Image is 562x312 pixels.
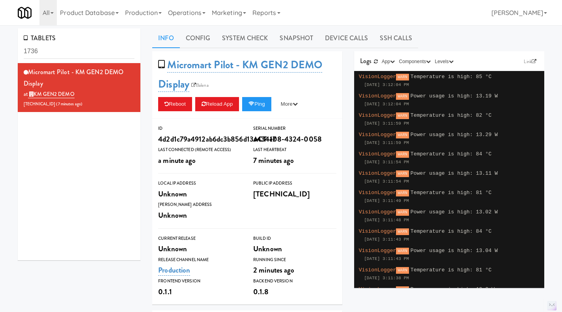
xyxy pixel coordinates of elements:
[158,155,196,166] span: a minute ago
[411,190,491,196] span: Temperature is high: 81 °C
[396,93,409,100] span: WARN
[216,28,274,48] a: System Check
[158,125,241,133] div: ID
[359,228,396,234] span: VisionLogger
[411,170,498,176] span: Power usage is high: 13.11 W
[364,160,409,164] span: [DATE] 3:11:54 PM
[158,146,241,154] div: Last Connected (Remote Access)
[253,155,294,166] span: 7 minutes ago
[24,90,75,98] span: at
[396,248,409,254] span: WARN
[28,90,74,98] a: KM GEN2 DEMO
[411,112,491,118] span: Temperature is high: 82 °C
[364,276,409,280] span: [DATE] 3:11:38 PM
[396,151,409,158] span: WARN
[24,34,56,43] span: TABLETS
[364,140,409,145] span: [DATE] 3:11:59 PM
[359,112,396,118] span: VisionLogger
[411,228,491,234] span: Temperature is high: 84 °C
[411,209,498,215] span: Power usage is high: 13.02 W
[152,28,179,48] a: Info
[189,81,211,89] a: Balena
[158,235,241,243] div: Current Release
[364,237,409,242] span: [DATE] 3:11:43 PM
[364,179,409,184] span: [DATE] 3:11:54 PM
[411,267,491,273] span: Temperature is high: 81 °C
[396,209,409,216] span: WARN
[274,97,304,111] button: More
[253,277,336,285] div: Backend Version
[396,74,409,80] span: WARN
[396,170,409,177] span: WARN
[522,58,538,65] a: Link
[274,28,319,48] a: Snapshot
[359,132,396,138] span: VisionLogger
[359,267,396,273] span: VisionLogger
[158,179,241,187] div: Local IP Address
[364,256,409,261] span: [DATE] 3:11:43 PM
[158,209,241,222] div: Unknown
[359,209,396,215] span: VisionLogger
[411,93,498,99] span: Power usage is high: 13.19 W
[24,67,123,88] span: Micromart Pilot - KM GEN2 DEMO Display
[359,248,396,254] span: VisionLogger
[364,121,409,126] span: [DATE] 3:11:59 PM
[359,151,396,157] span: VisionLogger
[364,82,409,87] span: [DATE] 3:12:04 PM
[242,97,271,111] button: Ping
[158,277,241,285] div: Frontend Version
[411,74,491,80] span: Temperature is high: 85 °C
[58,101,81,107] span: 7 minutes ago
[158,187,241,201] div: Unknown
[158,201,241,209] div: [PERSON_NAME] Address
[433,58,456,65] button: Levels
[18,6,32,20] img: Micromart
[380,58,397,65] button: App
[396,267,409,274] span: WARN
[396,112,409,119] span: WARN
[364,102,409,106] span: [DATE] 3:12:04 PM
[253,187,336,201] div: [TECHNICAL_ID]
[253,285,336,299] div: 0.1.8
[24,101,82,107] span: [TECHNICAL_ID] ( )
[158,265,190,276] a: Production
[360,56,372,65] span: Logs
[158,133,241,146] div: 4d2d1c79a4912ab6dc3b856d13a434e7
[411,151,491,157] span: Temperature is high: 84 °C
[24,44,134,59] input: Search tablets
[253,179,336,187] div: Public IP Address
[195,97,239,111] button: Reload App
[411,286,495,292] span: Power usage is high: 13.2 W
[158,285,241,299] div: 0.1.1
[411,248,498,254] span: Power usage is high: 13.04 W
[396,228,409,235] span: WARN
[253,235,336,243] div: Build Id
[253,133,336,146] div: ACT-108-4324-0058
[396,190,409,196] span: WARN
[359,286,396,292] span: VisionLogger
[18,63,140,112] li: Micromart Pilot - KM GEN2 DEMO Displayat KM GEN2 DEMO[TECHNICAL_ID] (7 minutes ago)
[364,218,409,222] span: [DATE] 3:11:48 PM
[253,265,294,275] span: 2 minutes ago
[397,58,433,65] button: Components
[158,242,241,256] div: Unknown
[158,256,241,264] div: Release Channel Name
[364,198,409,203] span: [DATE] 3:11:49 PM
[396,132,409,138] span: WARN
[319,28,374,48] a: Device Calls
[359,93,396,99] span: VisionLogger
[253,242,336,256] div: Unknown
[359,74,396,80] span: VisionLogger
[253,146,336,154] div: Last Heartbeat
[253,125,336,133] div: Serial Number
[359,190,396,196] span: VisionLogger
[158,97,192,111] button: Reboot
[411,132,498,138] span: Power usage is high: 13.29 W
[396,286,409,293] span: WARN
[158,57,322,92] a: Micromart Pilot - KM GEN2 DEMO Display
[374,28,418,48] a: SSH Calls
[253,256,336,264] div: Running Since
[359,170,396,176] span: VisionLogger
[180,28,217,48] a: Config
